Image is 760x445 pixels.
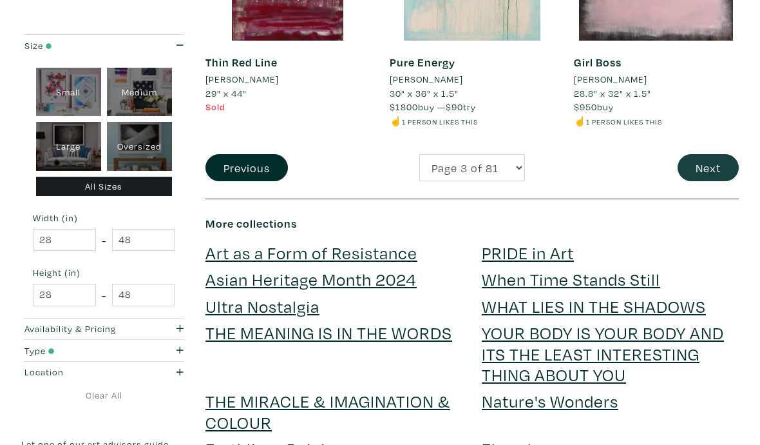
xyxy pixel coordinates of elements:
small: Height (in) [33,269,175,278]
a: Pure Energy [390,55,455,70]
div: Availability & Pricing [24,322,139,337]
a: [PERSON_NAME] [205,73,370,87]
a: Clear All [21,389,186,403]
a: Art as a Form of Resistance [205,242,417,264]
span: 29" x 44" [205,88,247,100]
span: - [102,232,106,250]
a: THE MEANING IS IN THE WORDS [205,322,452,344]
a: PRIDE in Art [482,242,574,264]
a: THE MIRACLE & IMAGINATION & COLOUR [205,390,450,433]
a: Thin Red Line [205,55,278,70]
div: Type [24,344,139,359]
button: Availability & Pricing [21,319,186,341]
div: All Sizes [36,177,172,197]
a: [PERSON_NAME] [574,73,739,87]
span: 30" x 36" x 1.5" [390,88,459,100]
button: Previous [205,155,288,183]
div: Oversized [107,123,172,172]
small: 1 person likes this [402,117,478,127]
div: Small [36,68,101,117]
small: 1 person likes this [586,117,662,127]
small: Width (in) [33,214,175,223]
button: Location [21,362,186,384]
button: Size [21,35,186,57]
button: Type [21,341,186,362]
h6: More collections [205,217,739,232]
a: WHAT LIES IN THE SHADOWS [482,295,706,318]
div: Large [36,123,101,172]
a: [PERSON_NAME] [390,73,555,87]
li: [PERSON_NAME] [205,73,279,87]
button: Next [678,155,739,183]
a: Nature's Wonders [482,390,618,413]
a: Ultra Nostalgia [205,295,319,318]
span: Sold [205,101,225,114]
a: When Time Stands Still [482,268,660,291]
li: [PERSON_NAME] [390,73,463,87]
div: Size [24,39,139,54]
span: buy [574,101,614,114]
div: Medium [107,68,172,117]
li: [PERSON_NAME] [574,73,647,87]
span: buy — try [390,101,476,114]
li: ☝️ [574,115,739,129]
span: $950 [574,101,597,114]
a: Girl Boss [574,55,622,70]
a: Asian Heritage Month 2024 [205,268,417,291]
a: YOUR BODY IS YOUR BODY AND ITS THE LEAST INTERESTING THING ABOUT YOU [482,322,724,386]
div: Location [24,366,139,380]
span: - [102,287,106,304]
span: 28.8" x 32" x 1.5" [574,88,651,100]
li: ☝️ [390,115,555,129]
span: $90 [446,101,463,114]
span: $1800 [390,101,418,114]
